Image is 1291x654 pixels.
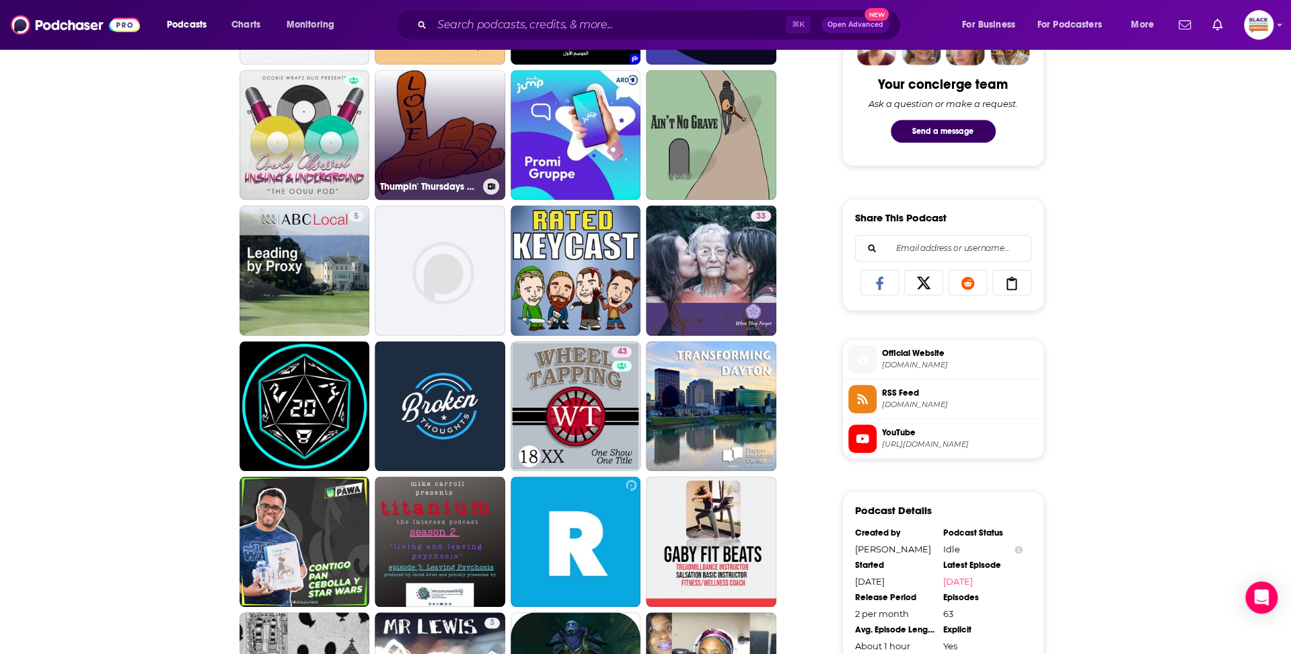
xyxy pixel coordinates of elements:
h3: Share This Podcast [855,211,947,224]
span: New [864,8,889,21]
span: Charts [231,15,260,34]
div: 63 [943,608,1023,619]
div: [DATE] [855,576,934,587]
input: Search podcasts, credits, & more... [432,14,786,36]
div: Avg. Episode Length [855,624,934,635]
div: Latest Episode [943,560,1023,571]
a: Official Website[DOMAIN_NAME] [848,345,1038,373]
div: About 1 hour [855,641,934,651]
div: Yes [943,641,1023,651]
h3: Thumpin' Thursdays Radio Show w/1LOVE™ [380,181,478,192]
a: YouTube[URL][DOMAIN_NAME] [848,425,1038,453]
a: 5 [348,211,364,221]
a: Share on Facebook [860,270,899,295]
span: 5 [354,210,359,223]
div: Your concierge team [878,76,1008,93]
a: [DATE] [943,576,1023,587]
a: 3 [484,618,500,628]
input: Email address or username... [866,235,1020,261]
a: Copy Link [992,270,1031,295]
span: ⌘ K [786,16,811,34]
div: Podcast Status [943,528,1023,538]
span: 3 [490,616,494,630]
span: youtube.com [882,360,1038,370]
div: Created by [855,528,934,538]
button: Send a message [891,120,996,143]
span: 43 [617,345,626,359]
a: Show notifications dropdown [1173,13,1196,36]
span: Logged in as blackpodcastingawards [1244,10,1274,40]
div: Open Intercom Messenger [1245,581,1278,614]
button: open menu [277,14,352,36]
span: Open Advanced [827,22,883,28]
div: Idle [943,544,1023,554]
button: open menu [953,14,1032,36]
button: Show profile menu [1244,10,1274,40]
span: More [1131,15,1154,34]
a: Show notifications dropdown [1207,13,1228,36]
a: Share on Reddit [949,270,988,295]
span: Podcasts [167,15,207,34]
div: [PERSON_NAME] [855,544,934,554]
img: Podchaser - Follow, Share and Rate Podcasts [11,12,140,38]
a: Thumpin' Thursdays Radio Show w/1LOVE™ [375,70,505,201]
span: For Business [962,15,1015,34]
div: Ask a question or make a request. [869,98,1018,109]
span: YouTube [882,427,1038,439]
a: 43 [612,347,632,357]
div: Search podcasts, credits, & more... [408,9,914,40]
button: Open AdvancedNew [821,17,889,33]
a: RSS Feed[DOMAIN_NAME] [848,385,1038,413]
button: open menu [1121,14,1171,36]
button: open menu [157,14,224,36]
div: Episodes [943,592,1023,603]
img: User Profile [1244,10,1274,40]
a: 43 [511,341,641,472]
div: Release Period [855,592,934,603]
a: 5 [239,205,370,336]
span: anchor.fm [882,400,1038,410]
a: 33 [751,211,771,221]
div: Search followers [855,235,1031,262]
a: Charts [223,14,268,36]
div: 2 per month [855,608,934,619]
span: https://www.youtube.com/@CIRVNITRAWPODCAST [882,439,1038,449]
h3: Podcast Details [855,504,932,517]
a: 33 [646,205,776,336]
div: Started [855,560,934,571]
span: RSS Feed [882,387,1038,399]
a: Share on X/Twitter [904,270,943,295]
button: open menu [1029,14,1121,36]
span: 33 [756,210,766,223]
button: Show Info [1015,544,1023,554]
span: Official Website [882,347,1038,359]
span: For Podcasters [1037,15,1102,34]
span: Monitoring [287,15,334,34]
div: Explicit [943,624,1023,635]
